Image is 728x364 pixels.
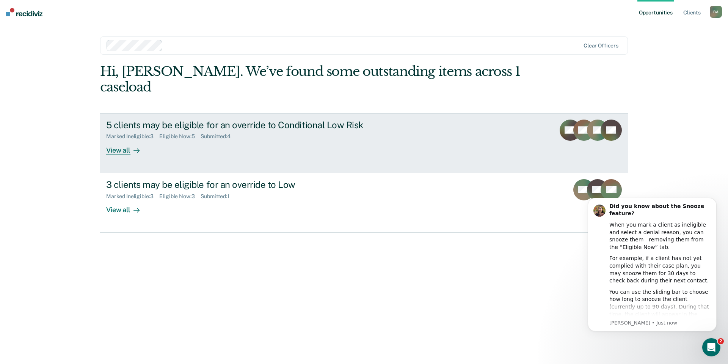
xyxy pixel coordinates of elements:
[106,120,372,131] div: 5 clients may be eligible for an override to Conditional Low Risk
[106,133,159,140] div: Marked Ineligible : 3
[710,6,722,18] div: B A
[584,43,618,49] div: Clear officers
[106,193,159,200] div: Marked Ineligible : 3
[100,64,522,95] div: Hi, [PERSON_NAME]. We’ve found some outstanding items across 1 caseload
[718,338,724,344] span: 2
[201,133,237,140] div: Submitted : 4
[6,8,42,16] img: Recidiviz
[106,179,372,190] div: 3 clients may be eligible for an override to Low
[159,193,201,200] div: Eligible Now : 3
[159,133,201,140] div: Eligible Now : 5
[702,338,720,356] iframe: Intercom live chat
[576,186,728,344] iframe: Intercom notifications message
[100,173,628,233] a: 3 clients may be eligible for an override to LowMarked Ineligible:3Eligible Now:3Submitted:1View all
[201,193,235,200] div: Submitted : 1
[710,6,722,18] button: BA
[100,113,628,173] a: 5 clients may be eligible for an override to Conditional Low RiskMarked Ineligible:3Eligible Now:...
[106,140,149,154] div: View all
[106,199,149,214] div: View all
